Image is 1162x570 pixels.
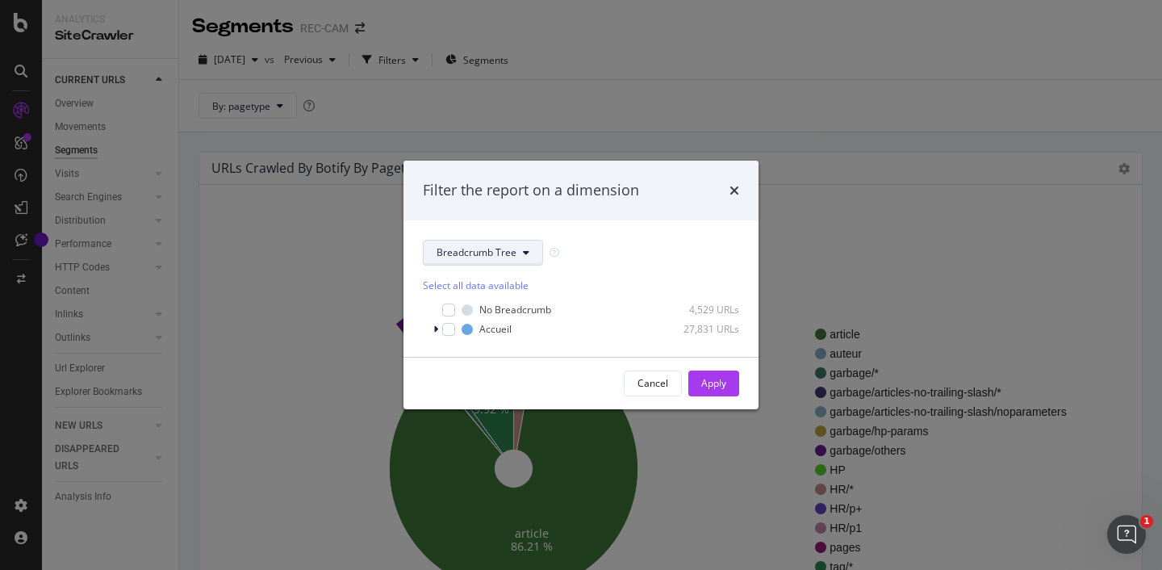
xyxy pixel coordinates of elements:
button: Breadcrumb Tree [423,240,543,266]
div: Apply [701,376,726,390]
div: Filter the report on a dimension [423,180,639,201]
button: Cancel [624,371,682,396]
span: 1 [1140,515,1153,528]
div: modal [403,161,759,409]
span: Breadcrumb Tree [437,245,516,259]
div: Cancel [637,376,668,390]
button: Apply [688,371,739,396]
div: 27,831 URLs [660,322,739,336]
div: Select all data available [423,279,739,292]
div: times [729,180,739,201]
iframe: Intercom live chat [1107,515,1146,554]
div: No Breadcrumb [479,303,551,316]
div: 4,529 URLs [660,303,739,316]
div: Accueil [479,322,512,336]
